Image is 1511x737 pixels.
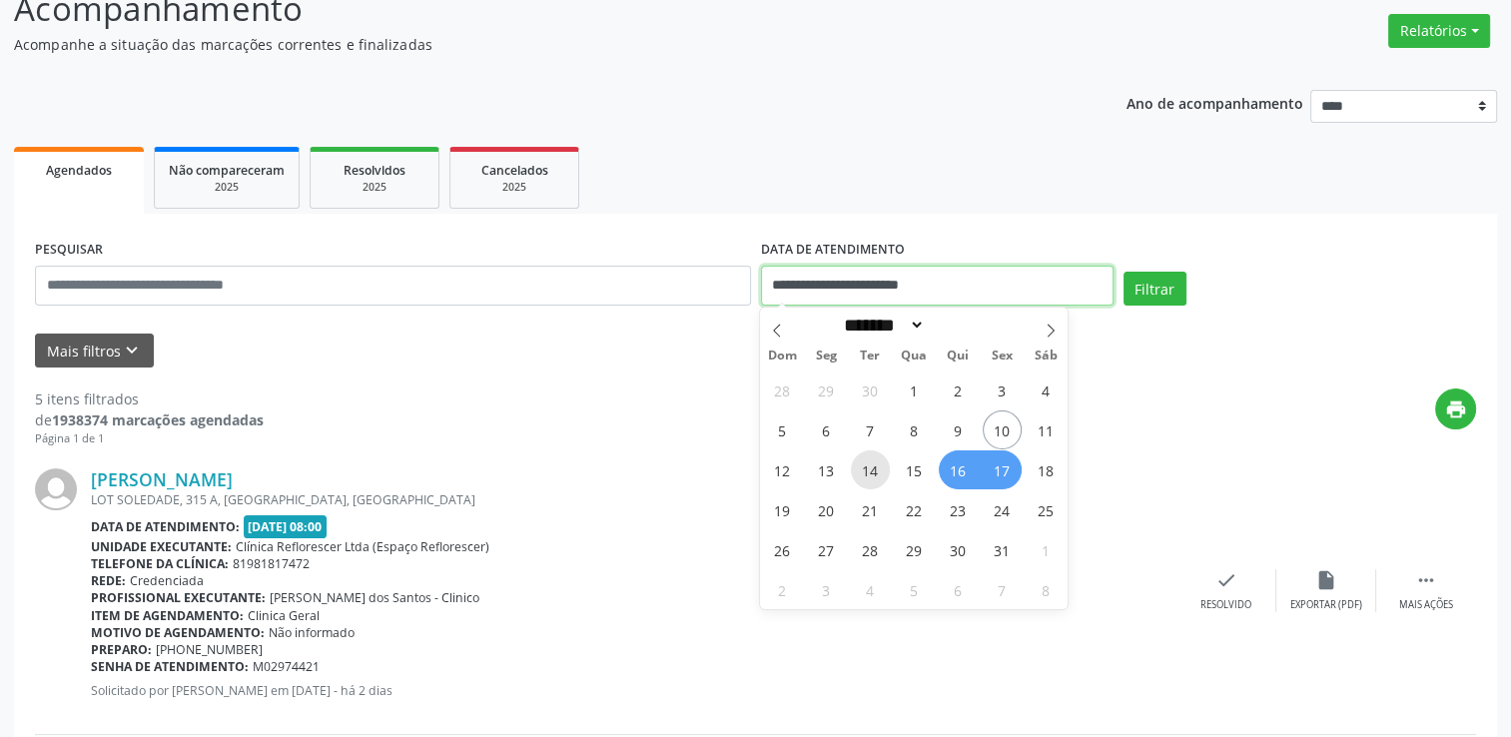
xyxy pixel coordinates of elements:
[233,555,310,572] span: 81981817472
[763,570,802,609] span: Novembro 2, 2025
[983,490,1022,529] span: Outubro 24, 2025
[763,490,802,529] span: Outubro 19, 2025
[91,491,1176,508] div: LOT SOLEDADE, 315 A, [GEOGRAPHIC_DATA], [GEOGRAPHIC_DATA]
[91,624,265,641] b: Motivo de agendamento:
[895,410,934,449] span: Outubro 8, 2025
[35,430,264,447] div: Página 1 de 1
[763,370,802,409] span: Setembro 28, 2025
[939,490,978,529] span: Outubro 23, 2025
[1200,598,1251,612] div: Resolvido
[1027,570,1066,609] span: Novembro 8, 2025
[1027,370,1066,409] span: Outubro 4, 2025
[91,572,126,589] b: Rede:
[807,530,846,569] span: Outubro 27, 2025
[1124,272,1186,306] button: Filtrar
[169,162,285,179] span: Não compareceram
[1399,598,1453,612] div: Mais ações
[763,530,802,569] span: Outubro 26, 2025
[936,350,980,363] span: Qui
[851,570,890,609] span: Novembro 4, 2025
[1027,450,1066,489] span: Outubro 18, 2025
[1027,410,1066,449] span: Outubro 11, 2025
[895,530,934,569] span: Outubro 29, 2025
[807,410,846,449] span: Outubro 6, 2025
[236,538,489,555] span: Clínica Reflorescer Ltda (Espaço Reflorescer)
[121,340,143,362] i: keyboard_arrow_down
[983,450,1022,489] span: Outubro 17, 2025
[130,572,204,589] span: Credenciada
[983,410,1022,449] span: Outubro 10, 2025
[1445,398,1467,420] i: print
[925,315,991,336] input: Year
[848,350,892,363] span: Ter
[895,450,934,489] span: Outubro 15, 2025
[325,180,424,195] div: 2025
[939,450,978,489] span: Outubro 16, 2025
[1215,569,1237,591] i: check
[807,570,846,609] span: Novembro 3, 2025
[35,409,264,430] div: de
[838,315,926,336] select: Month
[270,589,479,606] span: [PERSON_NAME] dos Santos - Clinico
[807,490,846,529] span: Outubro 20, 2025
[46,162,112,179] span: Agendados
[481,162,548,179] span: Cancelados
[939,530,978,569] span: Outubro 30, 2025
[851,530,890,569] span: Outubro 28, 2025
[895,370,934,409] span: Outubro 1, 2025
[851,490,890,529] span: Outubro 21, 2025
[1415,569,1437,591] i: 
[1388,14,1490,48] button: Relatórios
[763,410,802,449] span: Outubro 5, 2025
[1027,490,1066,529] span: Outubro 25, 2025
[248,607,320,624] span: Clinica Geral
[895,570,934,609] span: Novembro 5, 2025
[1127,90,1303,115] p: Ano de acompanhamento
[760,350,804,363] span: Dom
[895,490,934,529] span: Outubro 22, 2025
[939,570,978,609] span: Novembro 6, 2025
[244,515,328,538] span: [DATE] 08:00
[983,370,1022,409] span: Outubro 3, 2025
[807,370,846,409] span: Setembro 29, 2025
[939,370,978,409] span: Outubro 2, 2025
[253,658,320,675] span: M02974421
[35,334,154,368] button: Mais filtroskeyboard_arrow_down
[91,607,244,624] b: Item de agendamento:
[1027,530,1066,569] span: Novembro 1, 2025
[35,235,103,266] label: PESQUISAR
[91,555,229,572] b: Telefone da clínica:
[35,388,264,409] div: 5 itens filtrados
[91,468,233,490] a: [PERSON_NAME]
[169,180,285,195] div: 2025
[1315,569,1337,591] i: insert_drive_file
[91,682,1176,699] p: Solicitado por [PERSON_NAME] em [DATE] - há 2 dias
[807,450,846,489] span: Outubro 13, 2025
[983,530,1022,569] span: Outubro 31, 2025
[1290,598,1362,612] div: Exportar (PDF)
[91,641,152,658] b: Preparo:
[851,450,890,489] span: Outubro 14, 2025
[269,624,355,641] span: Não informado
[804,350,848,363] span: Seg
[1024,350,1068,363] span: Sáb
[35,468,77,510] img: img
[980,350,1024,363] span: Sex
[851,370,890,409] span: Setembro 30, 2025
[91,538,232,555] b: Unidade executante:
[892,350,936,363] span: Qua
[91,518,240,535] b: Data de atendimento:
[91,658,249,675] b: Senha de atendimento:
[763,450,802,489] span: Outubro 12, 2025
[52,410,264,429] strong: 1938374 marcações agendadas
[91,589,266,606] b: Profissional executante:
[761,235,905,266] label: DATA DE ATENDIMENTO
[939,410,978,449] span: Outubro 9, 2025
[156,641,263,658] span: [PHONE_NUMBER]
[851,410,890,449] span: Outubro 7, 2025
[14,34,1053,55] p: Acompanhe a situação das marcações correntes e finalizadas
[1435,388,1476,429] button: print
[344,162,405,179] span: Resolvidos
[464,180,564,195] div: 2025
[983,570,1022,609] span: Novembro 7, 2025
